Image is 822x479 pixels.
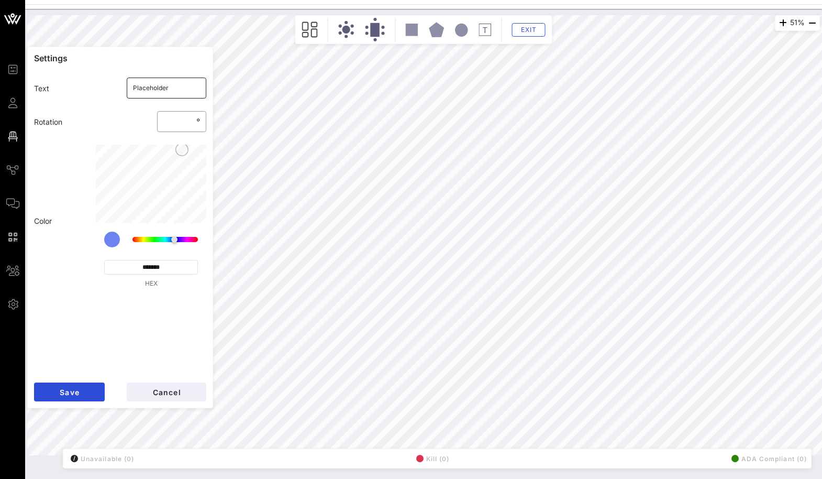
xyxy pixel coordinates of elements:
div: Rotation [28,110,120,134]
button: Exit [512,23,546,37]
div: Text [28,77,120,100]
span: Save [59,388,80,397]
p: Settings [34,53,206,63]
div: 51% [775,15,820,31]
div: Color [28,209,90,233]
span: Cancel [152,388,181,397]
div: ° [194,116,200,127]
span: HEX [145,279,157,288]
span: Exit [519,26,539,34]
button: Cancel [127,383,206,401]
button: Save [34,383,105,401]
